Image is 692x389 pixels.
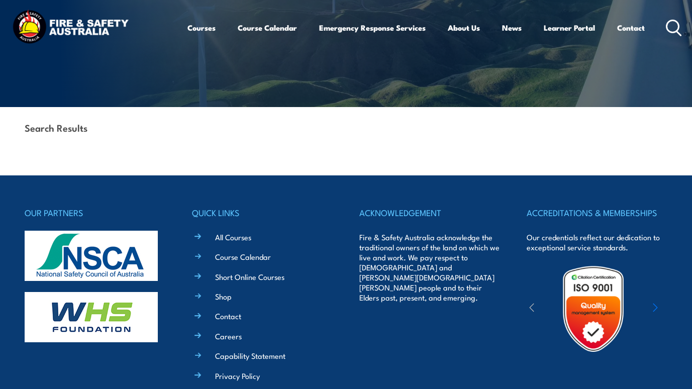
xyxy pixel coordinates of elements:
[527,206,667,220] h4: ACCREDITATIONS & MEMBERSHIPS
[238,16,297,40] a: Course Calendar
[544,16,595,40] a: Learner Portal
[502,16,522,40] a: News
[25,206,165,220] h4: OUR PARTNERS
[359,206,500,220] h4: ACKNOWLEDGEMENT
[215,271,284,282] a: Short Online Courses
[527,232,667,252] p: Our credentials reflect our dedication to exceptional service standards.
[215,311,241,321] a: Contact
[25,231,158,281] img: nsca-logo-footer
[448,16,480,40] a: About Us
[215,331,242,341] a: Careers
[215,291,232,302] a: Shop
[187,16,216,40] a: Courses
[617,16,645,40] a: Contact
[215,232,251,242] a: All Courses
[549,265,637,353] img: Untitled design (19)
[215,350,285,361] a: Capability Statement
[215,251,271,262] a: Course Calendar
[25,121,87,134] strong: Search Results
[192,206,333,220] h4: QUICK LINKS
[319,16,426,40] a: Emergency Response Services
[359,232,500,303] p: Fire & Safety Australia acknowledge the traditional owners of the land on which we live and work....
[25,292,158,342] img: whs-logo-footer
[215,370,260,381] a: Privacy Policy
